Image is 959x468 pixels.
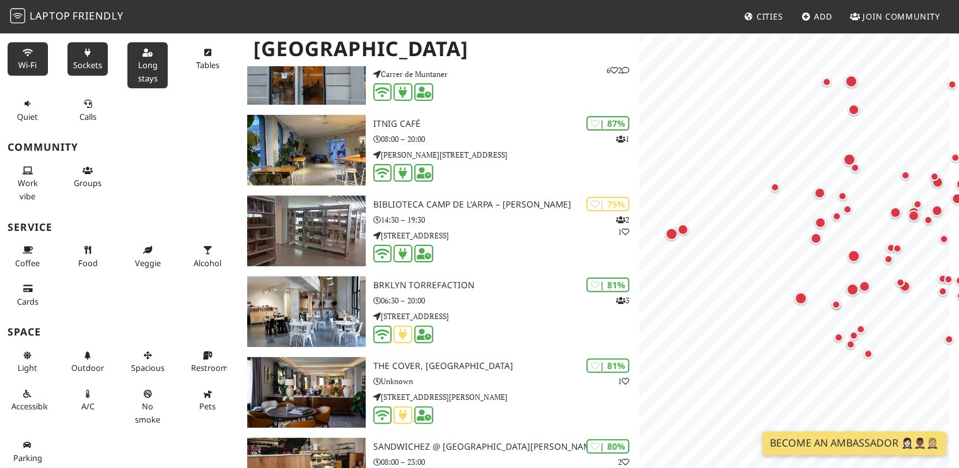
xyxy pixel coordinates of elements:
span: Group tables [74,177,102,189]
button: Work vibe [8,160,48,206]
div: | 81% [586,278,629,292]
div: Map marker [847,250,865,267]
h3: Biblioteca Camp de l'Arpa – [PERSON_NAME] [373,199,640,210]
div: Map marker [896,278,911,293]
div: | 81% [586,358,629,373]
span: Laptop [30,9,71,23]
div: Map marker [908,210,924,226]
span: People working [18,177,38,201]
h3: SandwiChez @ [GEOGRAPHIC_DATA][PERSON_NAME] [373,442,640,452]
p: [PERSON_NAME][STREET_ADDRESS] [373,149,640,161]
div: Map marker [794,292,812,310]
button: Calls [67,93,108,127]
div: Map marker [924,216,939,231]
div: Map marker [815,217,831,233]
span: Quiet [17,111,38,122]
div: Map marker [677,224,694,240]
div: | 80% [586,439,629,453]
div: Map marker [901,171,916,186]
button: Pets [187,383,228,417]
div: Map marker [849,331,864,346]
div: Map marker [848,104,864,120]
p: 2 [618,456,629,468]
div: Map marker [838,192,853,207]
div: | 75% [586,197,629,211]
span: Air conditioned [81,401,95,412]
div: Map marker [843,205,858,220]
div: Map marker [859,281,875,297]
p: 1 [616,133,629,145]
span: Spacious [131,362,165,373]
span: Pet friendly [199,401,216,412]
h3: BRKLYN Torrefaction [373,280,640,291]
span: Work-friendly tables [196,59,219,71]
div: Map marker [944,275,959,290]
div: Map marker [770,183,786,198]
div: Map marker [890,207,906,223]
span: Restroom [191,362,228,373]
button: Restroom [187,345,228,378]
span: Parking [13,452,42,464]
img: Itnig Café [247,115,365,185]
div: Map marker [893,244,908,259]
button: Cards [8,278,48,312]
button: Accessible [8,383,48,417]
p: 1 [618,375,629,387]
img: Biblioteca Camp de l'Arpa – Caterina Albert [247,196,365,266]
p: 14:30 – 19:30 [373,214,640,226]
div: Map marker [856,325,871,340]
div: Map marker [845,75,863,93]
div: Map marker [908,207,924,223]
button: Veggie [127,240,168,273]
button: Spacious [127,345,168,378]
button: Sockets [67,42,108,76]
div: Map marker [851,163,866,178]
span: Cities [757,11,783,22]
p: 2 1 [616,214,629,238]
img: BRKLYN Torrefaction [247,276,365,347]
div: Map marker [938,274,953,290]
div: Map marker [834,333,849,348]
div: Map marker [810,233,827,249]
div: Map marker [843,153,861,171]
a: Biblioteca Camp de l'Arpa – Caterina Albert | 75% 21 Biblioteca Camp de l'Arpa – [PERSON_NAME] 14... [240,196,639,266]
button: Quiet [8,93,48,127]
button: Groups [67,160,108,194]
button: Food [67,240,108,273]
div: Map marker [822,78,837,93]
button: Tables [187,42,228,76]
span: Add [814,11,832,22]
img: The Cover, Barcelona [247,357,365,428]
a: The Cover, Barcelona | 81% 1 The Cover, [GEOGRAPHIC_DATA] Unknown [STREET_ADDRESS][PERSON_NAME] [240,357,639,428]
span: Outdoor area [71,362,104,373]
h3: Productivity [8,23,232,35]
div: Map marker [864,349,879,365]
div: Map marker [846,283,864,301]
div: Map marker [932,177,948,193]
a: Join Community [845,5,945,28]
button: Long stays [127,42,168,88]
div: Map marker [665,228,683,245]
button: Outdoor [67,345,108,378]
span: Smoke free [135,401,160,424]
p: 06:30 – 20:00 [373,295,640,307]
span: Friendly [73,9,123,23]
button: A/C [67,383,108,417]
span: Coffee [15,257,40,269]
div: Map marker [814,187,830,204]
div: Map marker [899,281,915,297]
div: Map marker [913,200,928,215]
span: Power sockets [73,59,102,71]
h3: Service [8,221,232,233]
h1: [GEOGRAPHIC_DATA] [243,32,637,66]
h3: Itnig Café [373,119,640,129]
div: Map marker [884,255,899,270]
p: [STREET_ADDRESS][PERSON_NAME] [373,391,640,403]
span: Natural light [18,362,37,373]
div: Map marker [939,235,955,250]
div: Map marker [832,212,847,227]
p: 08:00 – 23:00 [373,456,640,468]
a: Add [796,5,837,28]
span: Veggie [135,257,161,269]
img: LaptopFriendly [10,8,25,23]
